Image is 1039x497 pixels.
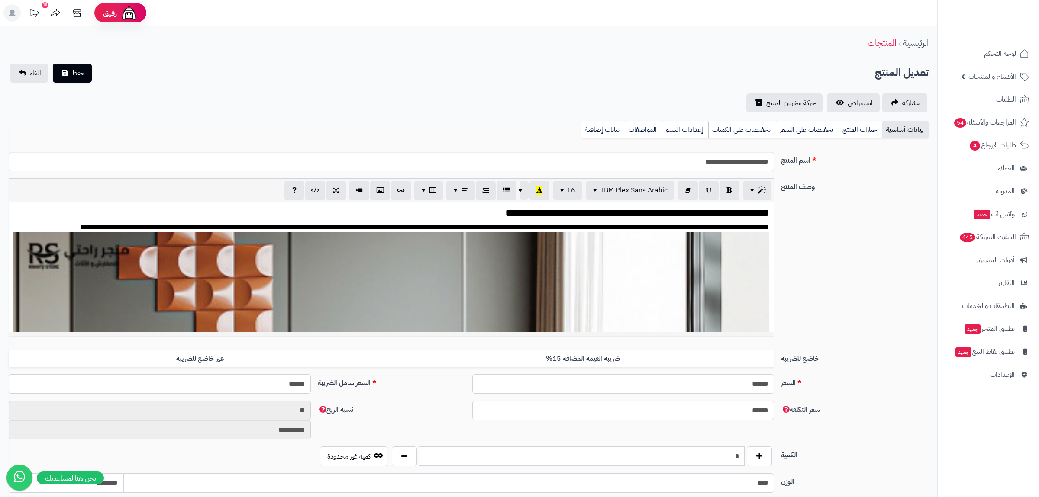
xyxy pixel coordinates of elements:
[586,181,674,200] button: IBM Plex Sans Arabic
[708,121,776,138] a: تخفيضات على الكميات
[960,233,975,242] span: 445
[968,71,1016,83] span: الأقسام والمنتجات
[996,185,1015,197] span: المدونة
[984,48,1016,60] span: لوحة التحكم
[42,2,48,8] div: 10
[30,68,41,78] span: الغاء
[903,36,929,49] a: الرئيسية
[943,250,1034,270] a: أدوات التسويق
[943,364,1034,385] a: الإعدادات
[943,89,1034,110] a: الطلبات
[10,64,48,83] a: الغاء
[9,350,391,368] label: غير خاضع للضريبه
[959,231,1016,243] span: السلات المتروكة
[868,36,896,49] a: المنتجات
[776,121,839,138] a: تخفيضات على السعر
[875,64,929,82] h2: تعديل المنتج
[943,341,1034,362] a: تطبيق نقاط البيعجديد
[553,181,582,200] button: 16
[120,4,138,22] img: ai-face.png
[998,277,1015,289] span: التقارير
[581,121,625,138] a: بيانات إضافية
[943,158,1034,179] a: العملاء
[943,318,1034,339] a: تطبيق المتجرجديد
[72,68,85,78] span: حفظ
[778,446,932,460] label: الكمية
[943,181,1034,202] a: المدونة
[746,93,823,112] a: حركة مخزون المنتج
[953,116,1016,128] span: المراجعات والأسئلة
[827,93,880,112] a: استعراض
[962,300,1015,312] span: التطبيقات والخدمات
[778,374,932,388] label: السعر
[318,404,353,415] span: نسبة الربح
[839,121,882,138] a: خيارات المنتج
[955,346,1015,358] span: تطبيق نقاط البيع
[943,112,1034,133] a: المراجعات والأسئلة54
[778,473,932,487] label: الوزن
[973,208,1015,220] span: وآتس آب
[567,185,575,196] span: 16
[970,141,980,151] span: 4
[998,162,1015,174] span: العملاء
[954,118,966,128] span: 54
[314,374,469,388] label: السعر شامل الضريبة
[781,404,820,415] span: سعر التكلفة
[977,254,1015,266] span: أدوات التسويق
[103,8,117,18] span: رفيق
[943,295,1034,316] a: التطبيقات والخدمات
[943,135,1034,156] a: طلبات الإرجاع4
[23,4,45,24] a: تحديثات المنصة
[848,98,873,108] span: استعراض
[882,121,929,138] a: بيانات أساسية
[996,93,1016,106] span: الطلبات
[990,369,1015,381] span: الإعدادات
[882,93,927,112] a: مشاركه
[601,185,668,196] span: IBM Plex Sans Arabic
[778,350,932,364] label: خاضع للضريبة
[391,350,774,368] label: ضريبة القيمة المضافة 15%
[943,273,1034,293] a: التقارير
[974,210,990,219] span: جديد
[902,98,920,108] span: مشاركه
[662,121,708,138] a: إعدادات السيو
[766,98,816,108] span: حركة مخزون المنتج
[965,324,981,334] span: جديد
[943,227,1034,247] a: السلات المتروكة445
[778,152,932,166] label: اسم المنتج
[625,121,662,138] a: المواصفات
[955,347,971,357] span: جديد
[53,64,92,83] button: حفظ
[943,43,1034,64] a: لوحة التحكم
[969,139,1016,151] span: طلبات الإرجاع
[964,323,1015,335] span: تطبيق المتجر
[778,178,932,192] label: وصف المنتج
[943,204,1034,224] a: وآتس آبجديد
